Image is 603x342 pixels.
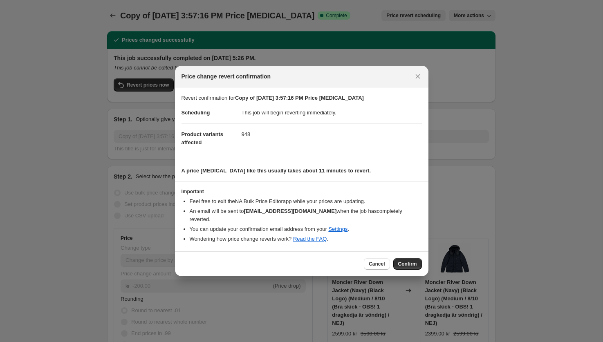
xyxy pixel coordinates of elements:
dd: This job will begin reverting immediately. [242,102,422,123]
span: Cancel [369,261,385,267]
li: An email will be sent to when the job has completely reverted . [190,207,422,224]
li: Wondering how price change reverts work? . [190,235,422,243]
h3: Important [182,188,422,195]
a: Read the FAQ [293,236,327,242]
button: Close [412,71,424,82]
button: Confirm [393,258,422,270]
span: Scheduling [182,110,210,116]
b: Copy of [DATE] 3:57:16 PM Price [MEDICAL_DATA] [235,95,364,101]
p: Revert confirmation for [182,94,422,102]
li: Feel free to exit the NA Bulk Price Editor app while your prices are updating. [190,197,422,206]
li: You can update your confirmation email address from your . [190,225,422,233]
span: Price change revert confirmation [182,72,271,80]
a: Settings [328,226,347,232]
span: Confirm [398,261,417,267]
b: [EMAIL_ADDRESS][DOMAIN_NAME] [244,208,336,214]
span: Product variants affected [182,131,224,145]
dd: 948 [242,123,422,145]
button: Cancel [364,258,390,270]
b: A price [MEDICAL_DATA] like this usually takes about 11 minutes to revert. [182,168,371,174]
